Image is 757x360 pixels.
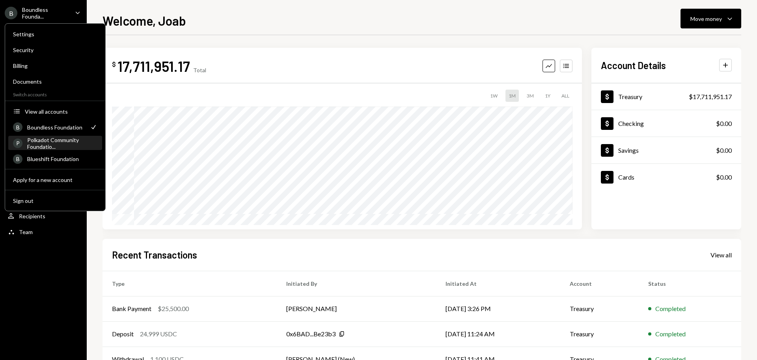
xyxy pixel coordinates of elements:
div: Sign out [13,197,97,204]
div: $25,500.00 [158,304,189,313]
div: Polkadot Community Foundatio... [27,137,97,150]
div: Total [193,67,206,73]
a: Settings [8,27,102,41]
th: Status [639,271,741,296]
a: Billing [8,58,102,73]
div: Move money [690,15,722,23]
td: [DATE] 3:26 PM [436,296,560,321]
div: Bank Payment [112,304,151,313]
div: Deposit [112,329,134,339]
div: Treasury [618,93,642,100]
td: Treasury [560,296,638,321]
button: View all accounts [8,105,102,119]
div: Switch accounts [5,90,105,97]
div: Settings [13,31,97,37]
div: Savings [618,146,639,154]
button: Sign out [8,194,102,208]
h2: Recent Transactions [112,248,197,261]
div: $ [112,60,116,68]
div: 1Y [542,90,554,102]
h1: Welcome, Joab [103,13,186,28]
a: Documents [8,74,102,88]
div: Security [13,47,97,53]
th: Type [103,271,277,296]
div: 1W [487,90,501,102]
a: Cards$0.00 [591,164,741,190]
div: Apply for a new account [13,176,97,183]
td: [DATE] 11:24 AM [436,321,560,347]
div: $0.00 [716,172,732,182]
div: 24,999 USDC [140,329,177,339]
div: View all [710,251,732,259]
button: Apply for a new account [8,173,102,187]
div: B [13,154,22,164]
div: $17,711,951.17 [689,92,732,101]
div: P [13,139,22,148]
div: Boundless Founda... [22,6,69,20]
a: PPolkadot Community Foundatio... [8,136,102,150]
h2: Account Details [601,59,666,72]
div: 17,711,951.17 [117,57,190,75]
div: Completed [655,329,686,339]
a: Checking$0.00 [591,110,741,137]
div: 1M [505,90,519,102]
div: Checking [618,120,644,127]
div: View all accounts [25,108,97,115]
div: B [13,122,22,132]
div: 0x6BAD...Be23b3 [286,329,336,339]
a: Savings$0.00 [591,137,741,163]
a: View all [710,250,732,259]
div: Boundless Foundation [27,124,85,131]
div: ALL [558,90,572,102]
div: B [5,7,17,19]
div: Billing [13,62,97,69]
div: Blueshift Foundation [27,156,97,162]
td: Treasury [560,321,638,347]
a: Team [5,225,82,239]
th: Initiated By [277,271,436,296]
a: Security [8,43,102,57]
div: Recipients [19,213,45,219]
div: Documents [13,78,97,85]
div: Completed [655,304,686,313]
td: [PERSON_NAME] [277,296,436,321]
div: $0.00 [716,119,732,128]
th: Initiated At [436,271,560,296]
a: Treasury$17,711,951.17 [591,83,741,110]
a: BBlueshift Foundation [8,152,102,166]
th: Account [560,271,638,296]
a: Recipients [5,209,82,223]
button: Move money [681,9,741,28]
div: 3M [524,90,537,102]
div: $0.00 [716,146,732,155]
div: Team [19,229,33,235]
div: Cards [618,173,634,181]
